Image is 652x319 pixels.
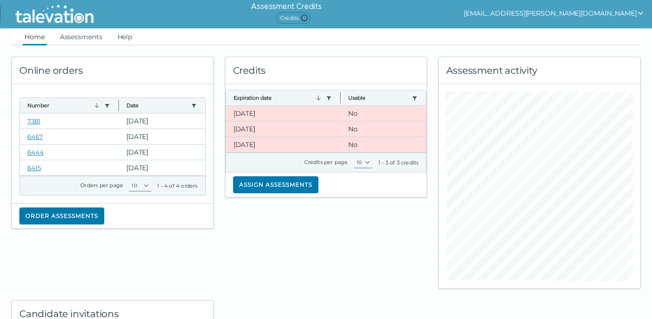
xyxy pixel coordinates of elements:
label: Orders per page [80,182,123,189]
clr-dg-cell: [DATE] [119,129,205,144]
clr-dg-cell: [DATE] [226,106,341,121]
a: Assessments [58,28,104,45]
button: show user actions [464,8,644,19]
span: 0 [301,14,308,22]
img: Talevation_Logo_Transparent_white.png [11,2,98,26]
button: Column resize handle [337,87,343,108]
div: 1 - 3 of 3 credits [378,159,419,166]
a: 7381 [27,117,41,125]
clr-dg-cell: [DATE] [119,145,205,160]
a: 6467 [27,133,43,140]
a: Home [23,28,47,45]
a: Help [116,28,134,45]
button: Date [126,102,187,109]
clr-dg-cell: No [341,106,426,121]
a: 6444 [27,148,44,156]
clr-dg-cell: No [341,137,426,152]
span: Credits [276,12,310,24]
button: Column resize handle [116,95,122,115]
div: Online orders [12,57,213,84]
clr-dg-cell: [DATE] [119,160,205,175]
clr-dg-cell: [DATE] [226,137,341,152]
button: Usable [348,94,408,102]
div: 1 - 4 of 4 orders [157,182,197,190]
clr-dg-cell: [DATE] [226,121,341,137]
button: Expiration date [234,94,322,102]
label: Credits per page [304,159,348,165]
div: Assessment activity [439,57,640,84]
a: 6415 [27,164,41,172]
button: Number [27,102,100,109]
h6: Assessment Credits [251,1,321,12]
clr-dg-cell: [DATE] [119,113,205,129]
button: Assign assessments [233,176,318,193]
button: Order assessments [19,207,104,224]
div: Credits [226,57,427,84]
clr-dg-cell: No [341,121,426,137]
